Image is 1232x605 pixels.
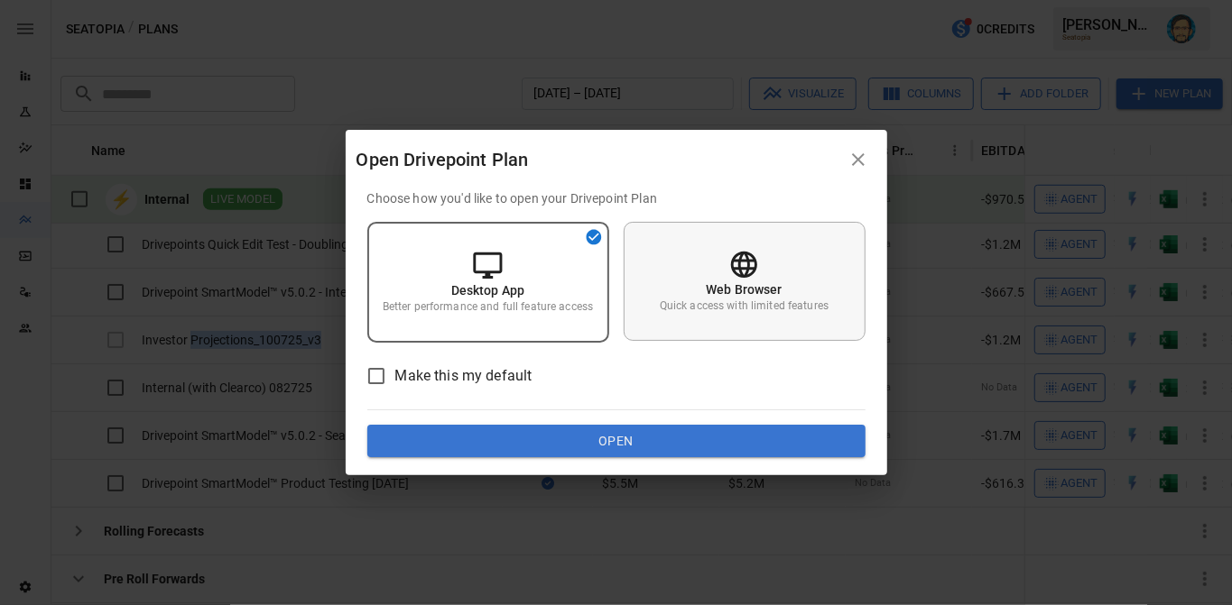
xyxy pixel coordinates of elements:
p: Desktop App [451,281,525,299]
p: Web Browser [706,280,783,298]
div: Open Drivepoint Plan [357,145,840,174]
button: Open [367,425,866,457]
p: Quick access with limited features [660,298,829,314]
span: Make this my default [395,365,533,387]
p: Better performance and full feature access [383,299,593,315]
p: Choose how you'd like to open your Drivepoint Plan [367,189,866,207]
